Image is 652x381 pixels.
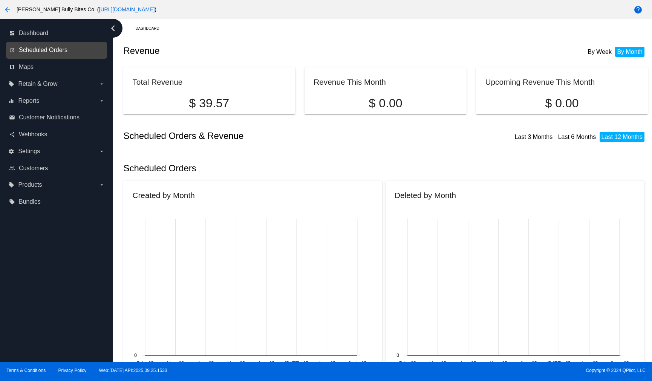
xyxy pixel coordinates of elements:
[18,98,39,104] span: Reports
[285,361,309,366] text: [DATE] - 25
[132,191,194,200] h2: Created by Month
[581,361,598,366] text: Aug - 25
[429,361,446,366] text: Mar - 25
[9,128,105,140] a: share Webhooks
[490,361,507,366] text: May - 25
[227,361,245,366] text: May - 25
[132,96,286,110] p: $ 39.57
[9,199,15,205] i: local_offer
[314,96,457,110] p: $ 0.00
[107,22,119,34] i: chevron_left
[9,165,15,171] i: people_outline
[9,47,15,53] i: update
[9,61,105,73] a: map Maps
[318,361,336,366] text: Aug - 25
[9,27,105,39] a: dashboard Dashboard
[99,368,167,373] a: Web:[DATE] API:2025.09.25.1533
[399,361,416,366] text: Feb - 25
[9,114,15,120] i: email
[3,5,12,14] mat-icon: arrow_back
[99,98,105,104] i: arrow_drop_down
[9,162,105,174] a: people_outline Customers
[258,361,275,366] text: Jun - 25
[135,353,137,358] text: 0
[19,30,48,37] span: Dashboard
[135,23,166,34] a: Dashboard
[332,368,646,373] span: Copyright © 2024 QPilot, LLC
[9,44,105,56] a: update Scheduled Orders
[485,96,638,110] p: $ 0.00
[123,46,386,56] h2: Revenue
[18,148,40,155] span: Settings
[19,114,80,121] span: Customer Notifications
[167,361,184,366] text: Mar - 25
[395,191,456,200] h2: Deleted by Month
[8,81,14,87] i: local_offer
[19,165,48,172] span: Customers
[586,47,614,57] li: By Week
[99,182,105,188] i: arrow_drop_down
[8,182,14,188] i: local_offer
[99,6,155,12] a: [URL][DOMAIN_NAME]
[58,368,87,373] a: Privacy Policy
[515,134,553,140] a: Last 3 Months
[198,361,214,366] text: Apr - 25
[9,64,15,70] i: map
[396,353,399,358] text: 0
[17,6,156,12] span: [PERSON_NAME] Bully Bites Co. ( )
[137,361,154,366] text: Feb - 25
[9,131,15,137] i: share
[460,361,476,366] text: Apr - 25
[19,131,47,138] span: Webhooks
[19,47,67,53] span: Scheduled Orders
[19,64,34,70] span: Maps
[485,78,595,86] h2: Upcoming Revenue This Month
[601,134,643,140] a: Last 12 Months
[8,148,14,154] i: settings
[9,30,15,36] i: dashboard
[18,81,57,87] span: Retain & Grow
[9,111,105,123] a: email Customer Notifications
[615,47,644,57] li: By Month
[9,196,105,208] a: local_offer Bundles
[611,361,629,366] text: Sept - 25
[6,368,46,373] a: Terms & Conditions
[547,361,571,366] text: [DATE] - 25
[18,181,42,188] span: Products
[314,78,386,86] h2: Revenue This Month
[8,98,14,104] i: equalizer
[99,148,105,154] i: arrow_drop_down
[19,198,41,205] span: Bundles
[348,361,367,366] text: Sept - 25
[132,78,182,86] h2: Total Revenue
[520,361,537,366] text: Jun - 25
[634,5,643,14] mat-icon: help
[123,131,386,141] h2: Scheduled Orders & Revenue
[99,81,105,87] i: arrow_drop_down
[558,134,596,140] a: Last 6 Months
[123,163,386,174] h2: Scheduled Orders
